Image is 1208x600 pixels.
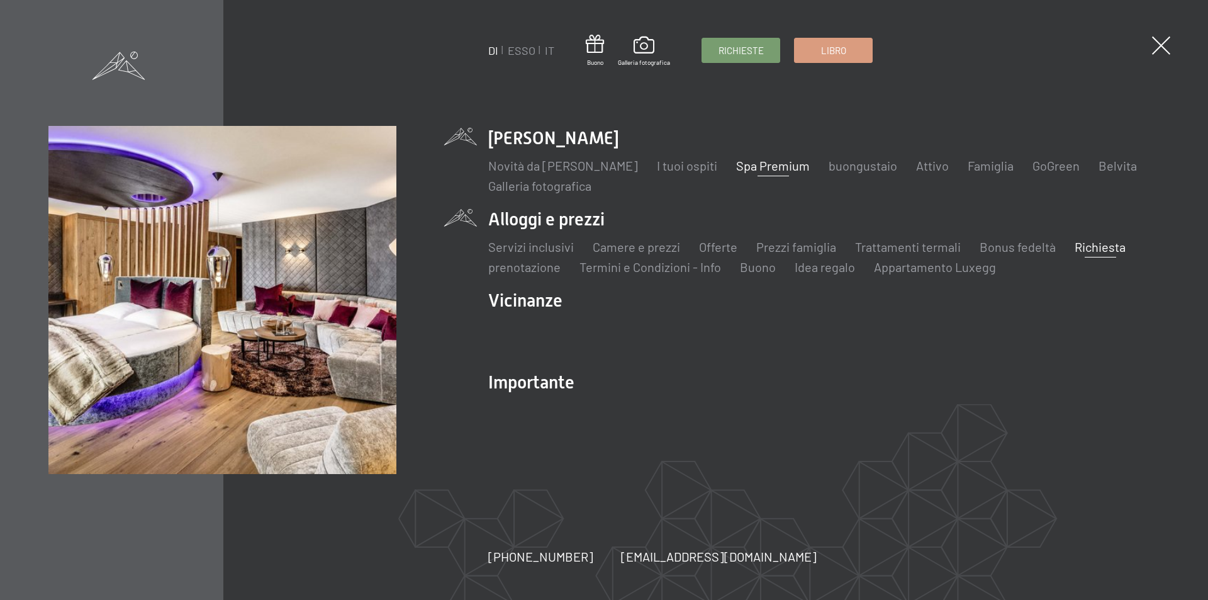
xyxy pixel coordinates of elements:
[795,259,855,275] a: Idea regalo
[855,239,961,254] a: Trattamenti termali
[593,239,680,254] a: Camere e prezzi
[829,158,897,173] a: buongustaio
[657,158,717,173] a: I tuoi ospiti
[736,158,810,173] a: Spa Premium
[968,158,1014,173] a: Famiglia
[488,43,498,57] a: DI
[980,239,1056,254] a: Bonus fedeltà
[488,158,638,173] a: Novità da [PERSON_NAME]
[916,158,949,173] a: Attivo
[874,259,996,275] a: Appartamento Luxegg
[488,178,591,193] a: Galleria fotografica
[702,38,780,62] a: Richieste
[579,259,721,275] a: Termini e Condizioni - Info
[587,59,603,66] font: Buono
[508,43,535,57] a: ESSO
[1032,158,1080,173] a: GoGreen
[821,45,846,56] font: Libro
[756,239,836,254] a: Prezzi famiglia
[488,259,561,275] a: prenotazione
[699,239,737,254] a: Offerte
[621,549,817,564] font: [EMAIL_ADDRESS][DOMAIN_NAME]
[488,548,593,565] a: [PHONE_NUMBER]
[488,239,574,254] a: Servizi inclusivi
[618,59,670,66] font: Galleria fotografica
[740,259,776,275] a: Buono
[719,45,764,56] font: Richieste
[621,548,817,565] a: [EMAIL_ADDRESS][DOMAIN_NAME]
[618,37,670,67] a: Galleria fotografica
[545,43,554,57] a: IT
[586,35,604,67] a: Buono
[1099,158,1137,173] a: Belvita
[1075,239,1126,254] a: Richiesta
[795,38,872,62] a: Libro
[488,549,593,564] font: [PHONE_NUMBER]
